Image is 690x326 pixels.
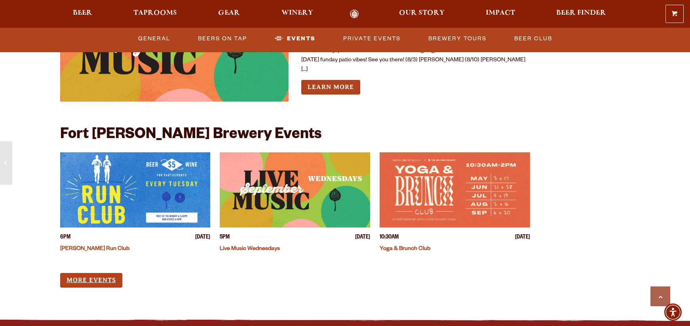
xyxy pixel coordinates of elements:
[272,30,319,48] a: Events
[486,10,515,16] span: Impact
[650,286,670,306] a: Scroll to top
[380,152,530,227] a: View event details
[399,10,445,16] span: Our Story
[276,9,318,19] a: Winery
[394,9,450,19] a: Our Story
[355,234,370,242] span: [DATE]
[60,273,122,288] a: More Events (opens in a new window)
[73,10,92,16] span: Beer
[128,9,182,19] a: Taprooms
[551,9,611,19] a: Beer Finder
[220,246,280,252] a: Live Music Wednesdays
[218,10,240,16] span: Gear
[281,10,313,16] span: Winery
[60,246,129,252] a: [PERSON_NAME] Run Club
[213,9,245,19] a: Gear
[425,30,490,48] a: Brewery Tours
[220,234,230,242] span: 5PM
[68,9,97,19] a: Beer
[380,234,399,242] span: 10:30AM
[133,10,177,16] span: Taprooms
[340,30,404,48] a: Private Events
[380,246,430,252] a: Yoga & Brunch Club
[60,234,70,242] span: 6PM
[220,152,370,227] a: View event details
[556,10,606,16] span: Beer Finder
[195,234,210,242] span: [DATE]
[301,80,360,95] a: Learn more about Live Music Sundays – August
[511,30,555,48] a: Beer Club
[195,30,250,48] a: Beers on Tap
[135,30,173,48] a: General
[60,152,211,227] a: View event details
[60,127,321,144] h2: Fort [PERSON_NAME] Brewery Events
[340,9,369,19] a: Odell Home
[481,9,520,19] a: Impact
[515,234,530,242] span: [DATE]
[664,303,682,321] div: Accessibility Menu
